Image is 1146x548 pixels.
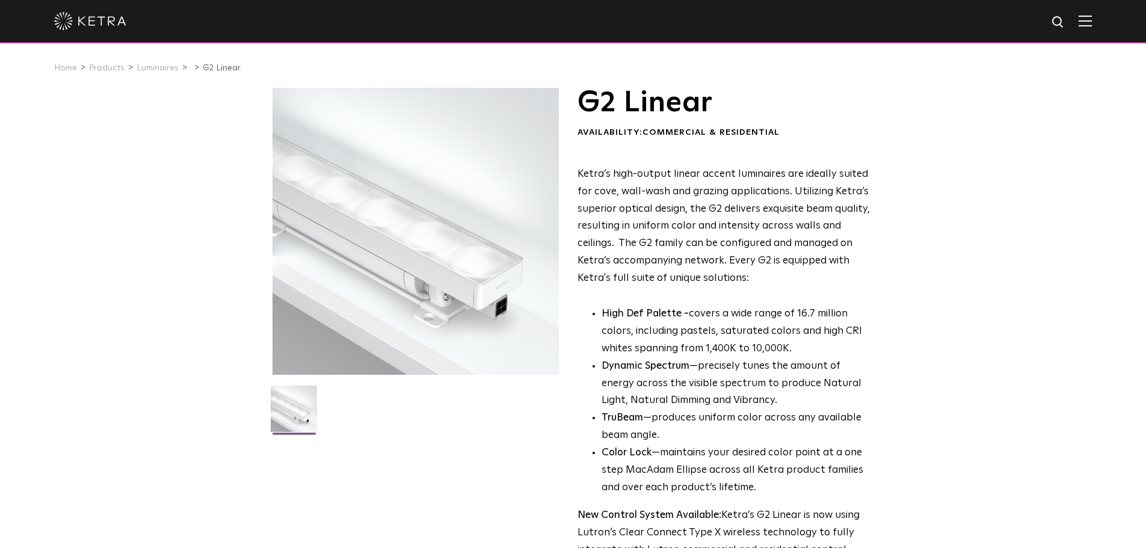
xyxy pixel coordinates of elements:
img: G2-Linear-2021-Web-Square [271,386,317,441]
a: G2 Linear [203,64,241,72]
strong: Color Lock [602,448,652,458]
strong: High Def Palette - [602,309,689,319]
h1: G2 Linear [578,88,870,118]
div: Availability: [578,127,870,139]
img: search icon [1051,15,1066,30]
p: Ketra’s high-output linear accent luminaires are ideally suited for cove, wall-wash and grazing a... [578,166,870,288]
strong: Dynamic Spectrum [602,361,689,371]
img: Hamburger%20Nav.svg [1079,15,1092,26]
p: covers a wide range of 16.7 million colors, including pastels, saturated colors and high CRI whit... [602,306,870,358]
span: Commercial & Residential [642,128,780,137]
a: Products [89,64,125,72]
img: ketra-logo-2019-white [54,12,126,30]
a: Luminaires [137,64,179,72]
li: —produces uniform color across any available beam angle. [602,410,870,445]
li: —maintains your desired color point at a one step MacAdam Ellipse across all Ketra product famili... [602,445,870,497]
strong: New Control System Available: [578,510,721,520]
li: —precisely tunes the amount of energy across the visible spectrum to produce Natural Light, Natur... [602,358,870,410]
strong: TruBeam [602,413,643,423]
a: Home [54,64,77,72]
